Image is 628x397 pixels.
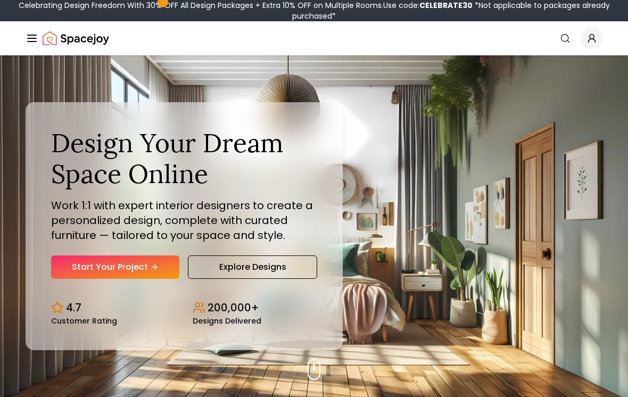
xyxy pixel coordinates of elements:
p: 200,000+ [208,300,259,315]
img: Spacejoy Logo [43,28,109,49]
div: Design stats [51,292,317,325]
p: Work 1:1 with expert interior designers to create a personalized design, complete with curated fu... [51,198,317,243]
h1: Design Your Dream Space Online [51,128,317,189]
p: 4.7 [66,300,81,315]
a: Explore Designs [188,255,317,279]
a: Start Your Project [51,255,179,279]
small: Designs Delivered [193,317,261,325]
nav: Global [26,21,602,55]
a: Spacejoy [43,28,109,49]
small: Customer Rating [51,317,117,325]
